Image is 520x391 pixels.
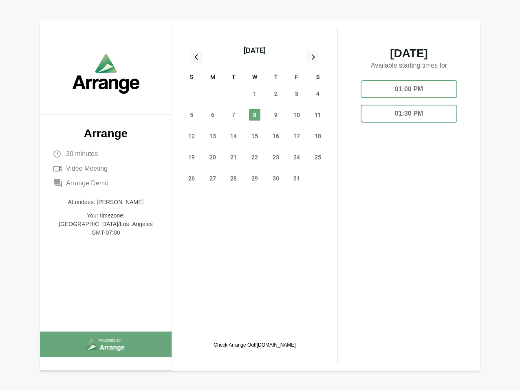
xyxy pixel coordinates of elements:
span: 30 minutes [66,149,98,159]
span: Monday, October 27, 2025 [207,173,218,184]
span: [DATE] [354,48,464,59]
span: Sunday, October 19, 2025 [186,152,197,163]
span: Tuesday, October 28, 2025 [228,173,239,184]
span: Arrange Demo [66,178,108,188]
span: Thursday, October 2, 2025 [270,88,282,99]
span: Tuesday, October 14, 2025 [228,130,239,142]
span: Wednesday, October 15, 2025 [249,130,260,142]
span: Wednesday, October 22, 2025 [249,152,260,163]
span: Thursday, October 9, 2025 [270,109,282,121]
span: Sunday, October 26, 2025 [186,173,197,184]
p: Your timezone: [GEOGRAPHIC_DATA]/Los_Angeles GMT-07:00 [53,211,159,237]
div: [DATE] [244,45,266,56]
span: Tuesday, October 21, 2025 [228,152,239,163]
span: Monday, October 20, 2025 [207,152,218,163]
div: 01:30 PM [361,105,457,123]
div: T [265,72,286,83]
span: Wednesday, October 1, 2025 [249,88,260,99]
p: Attendees: [PERSON_NAME] [53,198,159,206]
p: Check Arrange Out! [214,342,295,348]
span: Monday, October 13, 2025 [207,130,218,142]
div: S [307,72,328,83]
span: Sunday, October 12, 2025 [186,130,197,142]
span: Video Meeting [66,164,108,174]
span: Friday, October 17, 2025 [291,130,302,142]
div: F [286,72,308,83]
span: Tuesday, October 7, 2025 [228,109,239,121]
p: Arrange [53,128,159,139]
span: Monday, October 6, 2025 [207,109,218,121]
span: Friday, October 31, 2025 [291,173,302,184]
span: Wednesday, October 29, 2025 [249,173,260,184]
span: Sunday, October 5, 2025 [186,109,197,121]
div: M [202,72,223,83]
span: Thursday, October 23, 2025 [270,152,282,163]
span: Friday, October 24, 2025 [291,152,302,163]
span: Wednesday, October 8, 2025 [249,109,260,121]
span: Thursday, October 30, 2025 [270,173,282,184]
a: [DOMAIN_NAME] [257,342,296,348]
div: S [181,72,202,83]
div: T [223,72,244,83]
span: Saturday, October 11, 2025 [312,109,324,121]
p: Available starting times for [354,59,464,74]
span: Saturday, October 18, 2025 [312,130,324,142]
span: Saturday, October 4, 2025 [312,88,324,99]
span: Saturday, October 25, 2025 [312,152,324,163]
div: W [244,72,265,83]
span: Friday, October 10, 2025 [291,109,302,121]
span: Thursday, October 16, 2025 [270,130,282,142]
div: 01:00 PM [361,80,457,98]
span: Friday, October 3, 2025 [291,88,302,99]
